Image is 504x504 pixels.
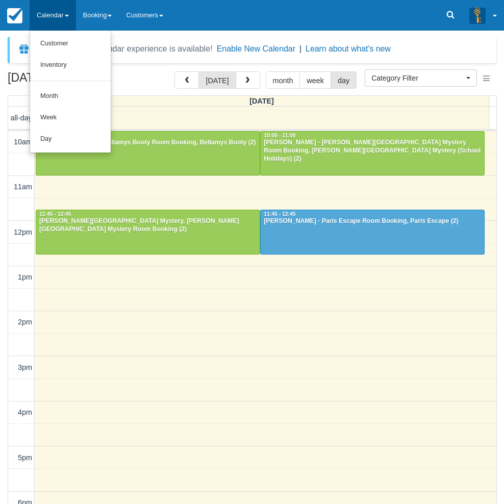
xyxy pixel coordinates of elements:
[14,228,32,236] span: 12pm
[7,8,22,23] img: checkfront-main-nav-mini-logo.png
[18,273,32,281] span: 1pm
[36,210,260,255] a: 11:45 - 12:45[PERSON_NAME][GEOGRAPHIC_DATA] Mystery, [PERSON_NAME][GEOGRAPHIC_DATA] Mystery Room ...
[217,44,295,54] button: Enable New Calendar
[30,55,111,76] a: Inventory
[34,43,213,55] div: A new Booking Calendar experience is available!
[299,71,331,89] button: week
[14,138,32,146] span: 10am
[39,139,257,147] div: [PERSON_NAME] - Bellamys Booty Room Booking, Bellamys Booty (2)
[14,183,32,191] span: 11am
[30,33,111,55] a: Customer
[18,408,32,416] span: 4pm
[18,363,32,371] span: 3pm
[469,7,486,23] img: A3
[365,69,477,87] button: Category Filter
[260,210,485,255] a: 11:45 - 12:45[PERSON_NAME] - Paris Escape Room Booking, Paris Escape (2)
[30,107,111,129] a: Week
[11,114,32,122] span: all-day
[264,211,295,217] span: 11:45 - 12:45
[18,318,32,326] span: 2pm
[263,139,482,163] div: [PERSON_NAME] - [PERSON_NAME][GEOGRAPHIC_DATA] Mystery Room Booking, [PERSON_NAME][GEOGRAPHIC_DAT...
[39,217,257,234] div: [PERSON_NAME][GEOGRAPHIC_DATA] Mystery, [PERSON_NAME][GEOGRAPHIC_DATA] Mystery Room Booking (2)
[266,71,300,89] button: month
[8,71,137,90] h2: [DATE]
[30,31,111,153] ul: Calendar
[18,453,32,462] span: 5pm
[30,86,111,107] a: Month
[249,97,274,105] span: [DATE]
[306,44,391,53] a: Learn about what's new
[331,71,357,89] button: day
[299,44,301,53] span: |
[198,71,236,89] button: [DATE]
[371,73,464,83] span: Category Filter
[39,211,71,217] span: 11:45 - 12:45
[260,131,485,176] a: 10:00 - 11:00[PERSON_NAME] - [PERSON_NAME][GEOGRAPHIC_DATA] Mystery Room Booking, [PERSON_NAME][G...
[30,129,111,150] a: Day
[263,217,482,225] div: [PERSON_NAME] - Paris Escape Room Booking, Paris Escape (2)
[264,133,295,138] span: 10:00 - 11:00
[36,131,260,176] a: 10:00 - 11:00[PERSON_NAME] - Bellamys Booty Room Booking, Bellamys Booty (2)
